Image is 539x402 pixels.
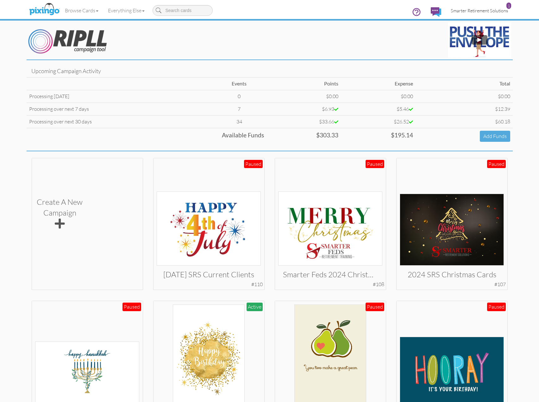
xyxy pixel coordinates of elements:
div: #107 [494,281,506,288]
div: Paused [487,303,506,311]
h4: Upcoming Campaign Activity [31,68,508,74]
div: #108 [373,281,384,288]
td: Points [266,78,341,90]
a: Browse Cards [60,3,103,18]
td: $12.39 [416,103,513,115]
div: Paused [122,303,141,311]
span: Smarter Retirement Solutions [451,8,508,13]
img: 125617-1-1734287157789-2961ef4c7bc66e91-qa.jpg [400,194,504,266]
td: $60.18 [416,115,513,128]
a: Add Funds [480,131,510,142]
div: Active [247,303,263,311]
td: Available Funds [27,128,266,144]
img: Ripll_Logo.png [28,29,107,54]
td: Processing [DATE] [27,90,212,103]
div: Paused [366,303,384,311]
td: Total [416,78,513,90]
td: $0.00 [266,90,341,103]
td: $26.52 [341,115,415,128]
div: Paused [366,160,384,168]
a: Smarter Retirement Solutions 1 [446,3,513,19]
h3: 2024 SRS Christmas Cards [404,270,499,279]
td: Expense [341,78,415,90]
a: Everything Else [103,3,149,18]
td: 34 [212,115,266,128]
div: Create a new Campaign [37,197,83,231]
td: $0.00 [341,90,415,103]
img: pixingo logo [28,2,61,17]
td: Processing over next 30 days [27,115,212,128]
h3: Smarter Feds 2024 Christmas Cards [283,270,378,279]
img: comments.svg [431,7,441,17]
img: maxresdefault.jpg [448,22,511,58]
div: #110 [251,281,263,288]
td: 0 [212,90,266,103]
td: $5.46 [341,103,415,115]
td: $0.00 [416,90,513,103]
div: 1 [506,3,511,9]
td: $195.14 [341,128,415,144]
img: 132925-1-1750528834941-93005874175989f5-qa.jpg [157,192,261,266]
td: $303.33 [266,128,341,144]
td: $33.66 [266,115,341,128]
div: Paused [487,160,506,168]
h3: [DATE] SRS Current Clients [161,270,256,279]
td: $6.93 [266,103,341,115]
input: Search cards [153,5,213,16]
td: Processing over next 7 days [27,103,212,115]
div: Paused [244,160,263,168]
td: 7 [212,103,266,115]
img: 109053-1-1702909078945-7abc30c150bcebcf-qa.jpg [278,192,382,266]
td: Events [212,78,266,90]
